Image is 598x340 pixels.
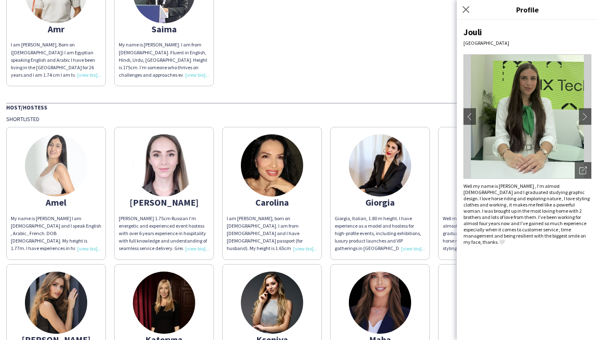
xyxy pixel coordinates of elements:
div: Saima [119,25,209,33]
div: Amr [11,25,101,33]
div: [GEOGRAPHIC_DATA] [463,40,591,46]
div: Jouli [463,27,591,38]
div: Jouli [443,199,533,206]
img: thumb-66b264d8949b5.jpeg [25,134,87,197]
div: Giorgia, Italian, 1.80 m height. I have experience as a model and hostess for high-profile events... [335,215,425,253]
div: My name is [PERSON_NAME]. I am from [DEMOGRAPHIC_DATA]. Fluent in English, Hindi, Urdu, [GEOGRAPH... [119,41,209,79]
div: Carolina [227,199,317,206]
div: Shortlisted [6,115,592,123]
img: thumb-6137c2e20776d.jpeg [241,272,303,334]
div: Well my name is [PERSON_NAME] , I’m almost [DEMOGRAPHIC_DATA] and I graduated studying graphic de... [443,215,533,253]
img: thumb-68c2cbf3dec2e.jpeg [133,134,195,197]
img: thumb-16475042836232eb9b597b1.jpeg [25,272,87,334]
div: Giorgia [335,199,425,206]
img: Crew avatar or photo [463,54,591,179]
div: [PERSON_NAME] [119,199,209,206]
div: [PERSON_NAME] 1.75cm Russian I’m energetic and experienced event hostess with over 6 years experi... [119,215,209,253]
div: Amel [11,199,101,206]
div: I am [PERSON_NAME], Born on ([DEMOGRAPHIC_DATA]) I am Egyptian speaking English and Arabic I have... [11,41,101,79]
div: Open photos pop-in [575,162,591,179]
img: thumb-8c768348-6c47-4566-a4ae-325e3f1deb12.jpg [241,134,303,197]
img: thumb-68bec696c45c0.jpeg [133,272,195,334]
div: I am [PERSON_NAME], born on [DEMOGRAPHIC_DATA]. I am from [DEMOGRAPHIC_DATA] and I have [DEMOGRAP... [227,215,317,253]
div: Host/Hostess [6,103,592,111]
div: My name is [PERSON_NAME] I am [DEMOGRAPHIC_DATA] and I speak English , Arabic , French. DOB [DEMO... [11,215,101,253]
img: thumb-167354389163c040d3eec95.jpeg [349,134,411,197]
img: thumb-62f9a297-14ea-4f76-99a9-8314e0e372b2.jpg [349,272,411,334]
h3: Profile [457,4,598,15]
div: Well my name is [PERSON_NAME] , I’m almost [DEMOGRAPHIC_DATA] and I graduated studying graphic de... [463,183,591,245]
